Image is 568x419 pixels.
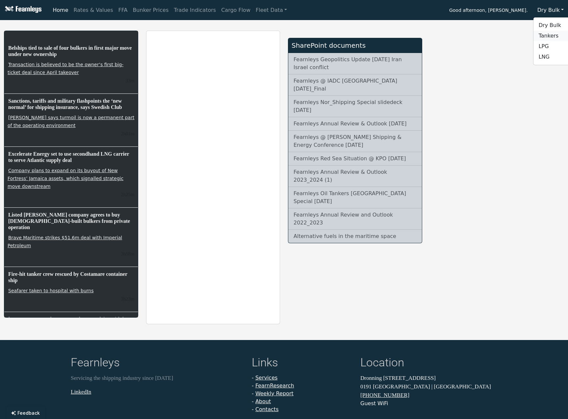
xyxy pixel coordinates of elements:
button: Dry Bulk [533,4,568,16]
a: Fearnleys Annual Review & Outlook [DATE] [288,117,422,131]
a: FFA [116,4,130,17]
span: Good afternoon, [PERSON_NAME]. [449,5,528,16]
a: LinkedIn [71,389,91,395]
h6: [PERSON_NAME] ramps up ultramax drive with key hire from [GEOGRAPHIC_DATA] [8,315,135,329]
h4: Location [360,356,497,371]
a: Brave Maritime strikes $51.6m deal with Imperial Petroleum [8,234,122,249]
li: - [252,406,352,413]
p: Dronning [STREET_ADDRESS] [360,374,497,382]
button: Guest WiFi [360,400,388,407]
h6: Belships tied to sale of four bulkers in first major move under new ownership [8,44,135,58]
li: - [252,398,352,406]
a: [PHONE_NUMBER] [360,392,409,398]
li: - [252,382,352,390]
h4: Fearnleys [71,356,244,371]
small: 11.8.2025, 13:59:20 [121,131,134,136]
a: Fearnleys Annual Review & Outlook 2023_2024 (1) [288,166,422,187]
a: Transaction is believed to be the owner’s first big-ticket deal since April takeover [8,61,123,76]
a: Home [50,4,71,17]
h4: Links [252,356,352,371]
a: Fearnleys Annual Review and Outlook 2022_2023 [288,208,422,230]
li: - [252,374,352,382]
a: [PERSON_NAME] says turmoil is now a permanent part of the operating environment [8,114,134,129]
div: SharePoint documents [292,41,419,49]
a: Fearnleys Geopolitics Update [DATE] Iran Israel conflict [288,53,422,74]
a: FearnResearch [255,382,294,389]
a: Company plans to expand on its buyout of New Fortress’ Jamaica assets, which signalled strategic ... [8,167,123,190]
a: Services [255,375,277,381]
a: Fleet Data [253,4,290,17]
small: 11.8.2025, 13:02:08 [121,251,134,256]
img: Fearnleys Logo [3,6,41,14]
a: Fearnleys @ IADC [GEOGRAPHIC_DATA] [DATE]_Final [288,74,422,96]
a: Fearnleys Oil Tankers [GEOGRAPHIC_DATA] Special [DATE] [288,187,422,208]
h6: Listed [PERSON_NAME] company agrees to buy [DEMOGRAPHIC_DATA]-built bulkers from private operation [8,211,135,231]
a: Weekly Report [255,390,294,397]
a: About [255,398,271,405]
a: Fearnleys @ [PERSON_NAME] Shipping & Energy Conference [DATE] [288,131,422,152]
a: Contacts [255,406,279,412]
p: 0191 [GEOGRAPHIC_DATA] | [GEOGRAPHIC_DATA] [360,382,497,391]
small: 11.8.2025, 12:37:23 [121,296,134,301]
a: Trade Indicators [171,4,219,17]
h6: Fire-hit tanker crew rescued by Costamare container ship [8,270,135,284]
a: Bunker Prices [130,4,171,17]
a: Fearnleys Red Sea Situation @ KPO [DATE] [288,152,422,166]
a: Cargo Flow [219,4,253,17]
h6: Sanctions, tariffs and military flashpoints the ‘new normal’ for shipping insurance, says Swedish... [8,97,135,111]
a: Fearnleys Nor_Shipping Special slidedeck [DATE] [288,96,422,117]
small: 11.8.2025, 15:27:11 [126,78,134,83]
li: - [252,390,352,398]
small: 11.8.2025, 13:35:17 [121,192,134,197]
p: Servicing the shipping industry since [DATE] [71,374,244,382]
a: Seafarer taken to hospital with burns [8,287,94,294]
iframe: report archive [146,31,280,324]
a: Alternative fuels in the maritime space [288,230,422,243]
h6: Excelerate Energy set to use secondhand LNG carrier to serve Atlantic supply deal [8,150,135,164]
a: Rates & Values [71,4,116,17]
